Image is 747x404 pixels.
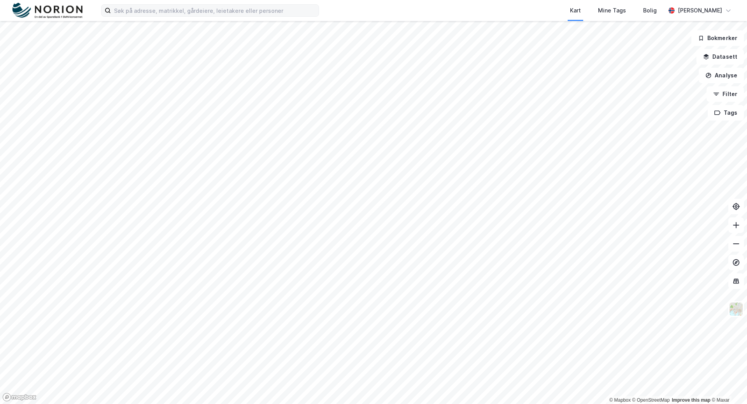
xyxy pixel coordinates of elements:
[598,6,626,15] div: Mine Tags
[570,6,581,15] div: Kart
[678,6,722,15] div: [PERSON_NAME]
[643,6,657,15] div: Bolig
[111,5,319,16] input: Søk på adresse, matrikkel, gårdeiere, leietakere eller personer
[12,3,82,19] img: norion-logo.80e7a08dc31c2e691866.png
[708,367,747,404] iframe: Chat Widget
